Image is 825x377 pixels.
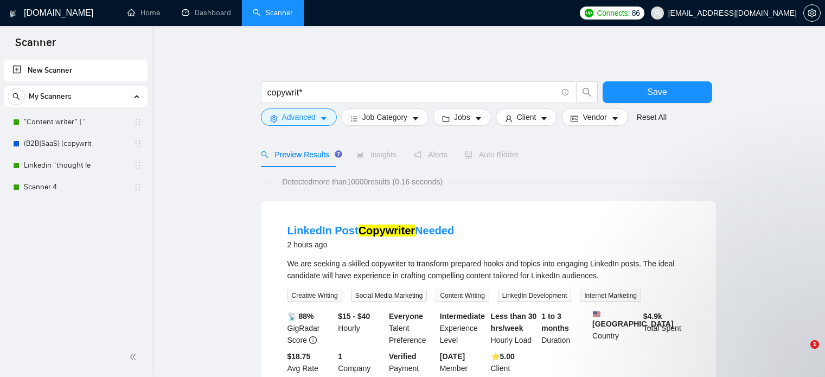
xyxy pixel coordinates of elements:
[267,86,557,99] input: Search Freelance Jobs...
[12,60,139,81] a: New Scanner
[287,312,314,321] b: 📡 88%
[4,60,148,81] li: New Scanner
[517,111,536,123] span: Client
[440,352,465,361] b: [DATE]
[541,312,569,333] b: 1 to 3 months
[438,310,489,346] div: Experience Level
[336,310,387,346] div: Hourly
[285,310,336,346] div: GigRadar Score
[788,340,814,366] iframe: Intercom live chat
[334,149,343,159] div: Tooltip anchor
[414,151,421,158] span: notification
[593,310,600,318] img: 🇺🇸
[287,352,311,361] b: $18.75
[454,111,470,123] span: Jobs
[362,111,407,123] span: Job Category
[320,114,328,123] span: caret-down
[133,183,142,191] span: holder
[465,151,472,158] span: robot
[597,7,629,19] span: Connects:
[261,108,337,126] button: settingAdvancedcaret-down
[580,290,641,302] span: Internet Marketing
[592,310,674,328] b: [GEOGRAPHIC_DATA]
[496,108,558,126] button: userClientcaret-down
[133,118,142,126] span: holder
[287,290,342,302] span: Creative Writing
[585,9,593,17] img: upwork-logo.png
[562,89,569,96] span: info-circle
[356,151,364,158] span: area-chart
[810,340,819,349] span: 1
[571,114,578,123] span: idcard
[261,151,268,158] span: search
[442,114,450,123] span: folder
[436,290,489,302] span: Content Writing
[498,290,571,302] span: LinkedIn Development
[7,35,65,57] span: Scanner
[803,9,821,17] a: setting
[475,114,482,123] span: caret-down
[356,150,396,159] span: Insights
[654,9,661,17] span: user
[465,150,519,159] span: Auto Bidder
[647,85,667,99] span: Save
[505,114,513,123] span: user
[577,87,597,97] span: search
[412,114,419,123] span: caret-down
[539,310,590,346] div: Duration
[129,352,140,362] span: double-left
[287,225,455,237] a: LinkedIn PostCopywriterNeeded
[309,336,317,344] span: info-circle
[182,8,231,17] a: dashboardDashboard
[8,93,24,100] span: search
[491,352,515,361] b: ⭐️ 5.00
[9,5,17,22] img: logo
[24,155,127,176] a: Linkedin "thought le
[282,111,316,123] span: Advanced
[274,176,450,188] span: Detected more than 10000 results (0.16 seconds)
[440,312,485,321] b: Intermediate
[803,4,821,22] button: setting
[433,108,491,126] button: folderJobscaret-down
[287,238,455,251] div: 2 hours ago
[637,111,667,123] a: Reset All
[611,114,619,123] span: caret-down
[350,114,358,123] span: bars
[133,161,142,170] span: holder
[387,310,438,346] div: Talent Preference
[29,86,72,107] span: My Scanners
[414,150,447,159] span: Alerts
[561,108,628,126] button: idcardVendorcaret-down
[389,312,423,321] b: Everyone
[133,139,142,148] span: holder
[489,310,540,346] div: Hourly Load
[261,150,339,159] span: Preview Results
[576,81,598,103] button: search
[4,86,148,198] li: My Scanners
[632,7,640,19] span: 86
[24,176,127,198] a: Scanner 4
[540,114,548,123] span: caret-down
[24,111,127,133] a: "Content writer" | "
[24,133,127,155] a: (B2B|SaaS) (copywrit
[359,225,415,237] mark: Copywriter
[253,8,293,17] a: searchScanner
[603,81,712,103] button: Save
[583,111,606,123] span: Vendor
[127,8,160,17] a: homeHome
[590,310,641,346] div: Country
[8,88,25,105] button: search
[270,114,278,123] span: setting
[491,312,537,333] b: Less than 30 hrs/week
[351,290,427,302] span: Social Media Marketing
[338,352,342,361] b: 1
[341,108,429,126] button: barsJob Categorycaret-down
[287,258,690,282] div: We are seeking a skilled copywriter to transform prepared hooks and topics into engaging LinkedIn...
[338,312,370,321] b: $15 - $40
[389,352,417,361] b: Verified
